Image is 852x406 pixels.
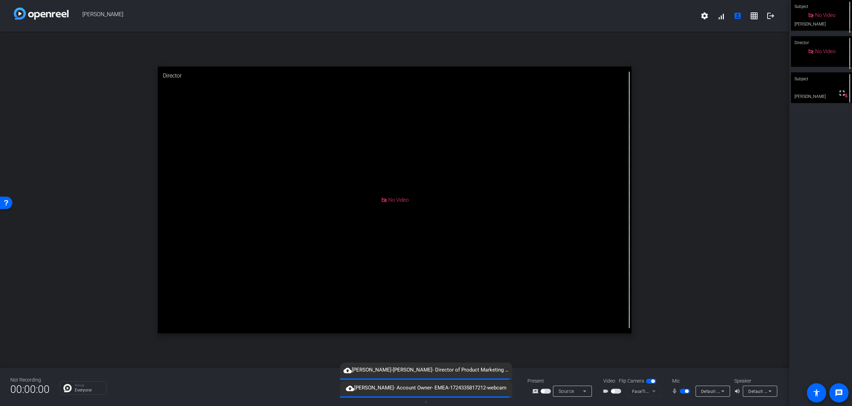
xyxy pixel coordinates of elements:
[791,72,852,85] div: Subject
[734,387,742,395] mat-icon: volume_up
[603,387,611,395] mat-icon: videocam_outline
[343,366,352,375] mat-icon: cloud_upload
[767,12,775,20] mat-icon: logout
[748,388,831,394] span: Default - MacBook Pro Speakers (Built-in)
[423,399,429,405] span: ▼
[671,387,680,395] mat-icon: mic_none
[558,388,574,394] span: Source
[815,48,835,54] span: No Video
[835,389,843,397] mat-icon: message
[733,12,742,20] mat-icon: account_box
[603,377,615,385] span: Video
[346,384,354,393] mat-icon: cloud_upload
[342,384,510,392] span: [PERSON_NAME]- Account Owner- EMEA-1724335817212-webcam
[701,388,790,394] span: Default - MacBook Pro Microphone (Built-in)
[69,8,696,24] span: [PERSON_NAME]
[734,377,776,385] div: Speaker
[791,36,852,49] div: Director
[63,384,72,392] img: Chat Icon
[388,197,409,203] span: No Video
[838,89,846,97] mat-icon: fullscreen
[815,12,835,18] span: No Video
[713,8,729,24] button: signal_cellular_alt
[812,389,821,397] mat-icon: accessibility
[10,376,50,384] div: Not Recording
[340,366,512,374] span: [PERSON_NAME]-[PERSON_NAME]- Director of Product Marketing -1724350346186-webcam
[10,381,50,398] span: 00:00:00
[14,8,69,20] img: white-gradient.svg
[700,12,709,20] mat-icon: settings
[527,377,596,385] div: Present
[532,387,541,395] mat-icon: screen_share_outline
[750,12,758,20] mat-icon: grid_on
[665,377,734,385] div: Mic
[619,377,644,385] span: Flip Camera
[158,67,632,85] div: Director
[75,384,103,387] p: Group
[75,388,103,392] p: Everyone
